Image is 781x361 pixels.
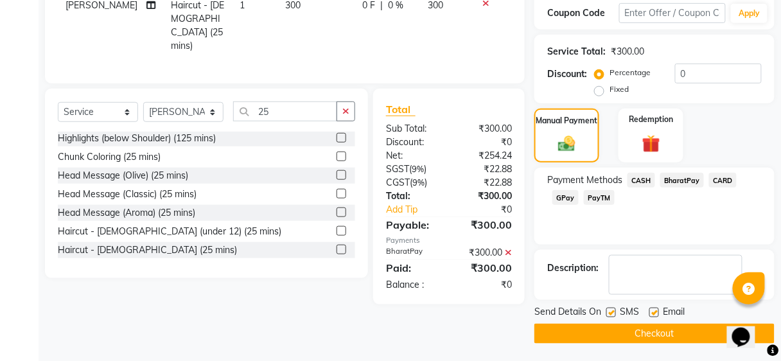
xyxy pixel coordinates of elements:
[376,189,449,203] div: Total:
[412,164,424,174] span: 9%
[449,176,522,189] div: ₹22.88
[58,243,237,257] div: Haircut - [DEMOGRAPHIC_DATA] (25 mins)
[58,150,161,164] div: Chunk Coloring (25 mins)
[553,134,581,154] img: _cash.svg
[58,188,197,201] div: Head Message (Classic) (25 mins)
[376,136,449,149] div: Discount:
[610,67,651,78] label: Percentage
[619,3,726,23] input: Enter Offer / Coupon Code
[620,305,639,321] span: SMS
[547,173,622,187] span: Payment Methods
[534,305,601,321] span: Send Details On
[58,225,281,238] div: Haircut - [DEMOGRAPHIC_DATA] (under 12) (25 mins)
[376,260,449,276] div: Paid:
[449,260,522,276] div: ₹300.00
[547,45,606,58] div: Service Total:
[376,149,449,163] div: Net:
[611,45,644,58] div: ₹300.00
[709,173,737,188] span: CARD
[376,122,449,136] div: Sub Total:
[233,101,337,121] input: Search or Scan
[629,114,673,125] label: Redemption
[449,163,522,176] div: ₹22.88
[376,246,449,260] div: BharatPay
[547,261,599,275] div: Description:
[449,246,522,260] div: ₹300.00
[376,163,449,176] div: ( )
[449,136,522,149] div: ₹0
[610,84,629,95] label: Fixed
[449,217,522,233] div: ₹300.00
[376,278,449,292] div: Balance :
[636,133,666,155] img: _gift.svg
[663,305,685,321] span: Email
[386,235,512,246] div: Payments
[552,190,579,205] span: GPay
[627,173,655,188] span: CASH
[449,149,522,163] div: ₹254.24
[376,176,449,189] div: ( )
[58,132,216,145] div: Highlights (below Shoulder) (125 mins)
[461,203,522,216] div: ₹0
[376,217,449,233] div: Payable:
[727,310,768,348] iframe: chat widget
[731,4,768,23] button: Apply
[547,67,587,81] div: Discount:
[449,189,522,203] div: ₹300.00
[534,324,775,344] button: Checkout
[58,206,195,220] div: Head Message (Aroma) (25 mins)
[449,122,522,136] div: ₹300.00
[584,190,615,205] span: PayTM
[536,115,598,127] label: Manual Payment
[547,6,619,20] div: Coupon Code
[660,173,704,188] span: BharatPay
[449,278,522,292] div: ₹0
[376,203,461,216] a: Add Tip
[386,103,416,116] span: Total
[386,163,409,175] span: SGST
[58,169,188,182] div: Head Message (Olive) (25 mins)
[386,177,410,188] span: CGST
[412,177,425,188] span: 9%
